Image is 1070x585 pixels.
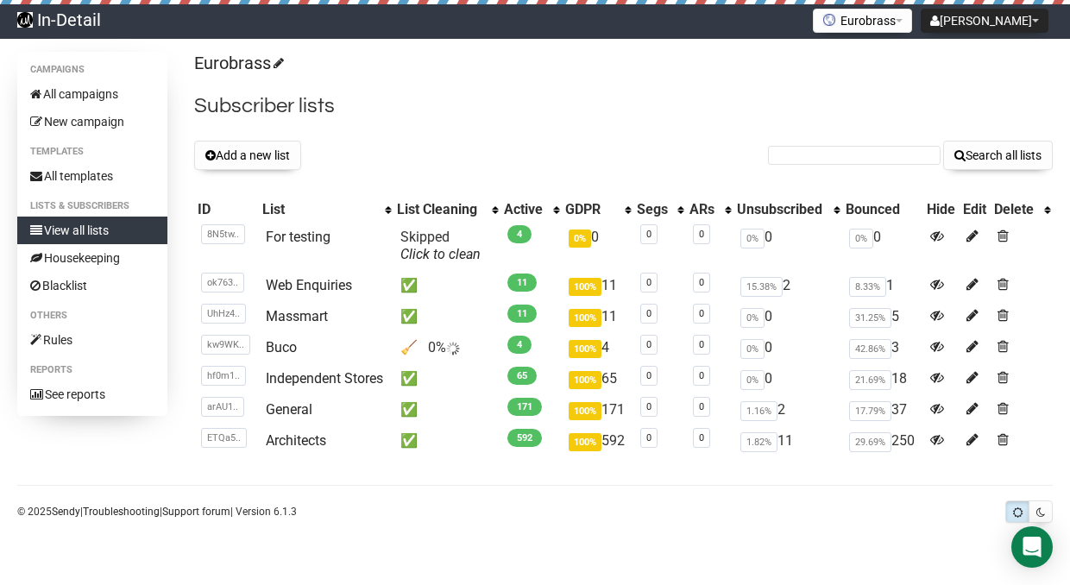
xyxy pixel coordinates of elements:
[393,332,500,363] td: 🧹 0%
[507,274,537,292] span: 11
[17,244,167,272] a: Housekeeping
[562,332,633,363] td: 4
[646,370,651,381] a: 0
[699,401,704,412] a: 0
[849,432,891,452] span: 29.69%
[17,272,167,299] a: Blacklist
[646,308,651,319] a: 0
[842,198,923,222] th: Bounced: No sort applied, sorting is disabled
[266,308,328,324] a: Massmart
[562,394,633,425] td: 171
[393,270,500,301] td: ✅
[733,222,842,270] td: 0
[569,230,591,248] span: 0%
[262,201,376,218] div: List
[162,506,230,518] a: Support forum
[733,301,842,332] td: 0
[740,370,765,390] span: 0%
[737,201,825,218] div: Unsubscribed
[17,217,167,244] a: View all lists
[266,277,352,293] a: Web Enquiries
[562,363,633,394] td: 65
[400,229,481,262] span: Skipped
[733,198,842,222] th: Unsubscribed: No sort applied, activate to apply an ascending sort
[813,9,912,33] button: Eurobrass
[842,222,923,270] td: 0
[846,201,920,218] div: Bounced
[201,224,245,244] span: 8N5tw..
[960,198,991,222] th: Edit: No sort applied, sorting is disabled
[699,432,704,443] a: 0
[646,339,651,350] a: 0
[637,201,670,218] div: Segs
[446,342,460,355] img: loader.gif
[83,506,160,518] a: Troubleshooting
[569,371,601,389] span: 100%
[849,339,891,359] span: 42.86%
[699,339,704,350] a: 0
[17,360,167,381] li: Reports
[849,370,891,390] span: 21.69%
[842,301,923,332] td: 5
[991,198,1053,222] th: Delete: No sort applied, activate to apply an ascending sort
[569,340,601,358] span: 100%
[198,201,255,218] div: ID
[562,425,633,456] td: 592
[17,142,167,162] li: Templates
[733,270,842,301] td: 2
[259,198,393,222] th: List: No sort applied, activate to apply an ascending sort
[740,277,783,297] span: 15.38%
[17,305,167,326] li: Others
[699,308,704,319] a: 0
[646,432,651,443] a: 0
[562,198,633,222] th: GDPR: No sort applied, activate to apply an ascending sort
[842,332,923,363] td: 3
[194,91,1053,122] h2: Subscriber lists
[849,277,886,297] span: 8.33%
[393,198,500,222] th: List Cleaning: No sort applied, activate to apply an ascending sort
[397,201,483,218] div: List Cleaning
[699,229,704,240] a: 0
[507,429,542,447] span: 592
[646,229,651,240] a: 0
[507,305,537,323] span: 11
[842,363,923,394] td: 18
[201,273,244,292] span: ok763..
[822,13,836,27] img: favicons
[17,381,167,408] a: See reports
[393,363,500,394] td: ✅
[842,425,923,456] td: 250
[994,201,1035,218] div: Delete
[266,401,312,418] a: General
[565,201,616,218] div: GDPR
[646,277,651,288] a: 0
[733,425,842,456] td: 11
[562,301,633,332] td: 11
[633,198,687,222] th: Segs: No sort applied, activate to apply an ascending sort
[266,229,330,245] a: For testing
[842,394,923,425] td: 37
[686,198,733,222] th: ARs: No sort applied, activate to apply an ascending sort
[17,502,297,521] p: © 2025 | | | Version 6.1.3
[194,141,301,170] button: Add a new list
[963,201,987,218] div: Edit
[266,339,297,355] a: Buco
[201,304,246,324] span: UhHz4..
[646,401,651,412] a: 0
[201,428,247,448] span: ETQa5..
[507,336,532,354] span: 4
[943,141,1053,170] button: Search all lists
[562,222,633,270] td: 0
[201,397,244,417] span: arAU1..
[52,506,80,518] a: Sendy
[733,363,842,394] td: 0
[740,432,777,452] span: 1.82%
[201,335,250,355] span: kw9WK..
[923,198,960,222] th: Hide: No sort applied, sorting is disabled
[507,367,537,385] span: 65
[266,370,383,387] a: Independent Stores
[504,201,544,218] div: Active
[740,401,777,421] span: 1.16%
[740,339,765,359] span: 0%
[699,370,704,381] a: 0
